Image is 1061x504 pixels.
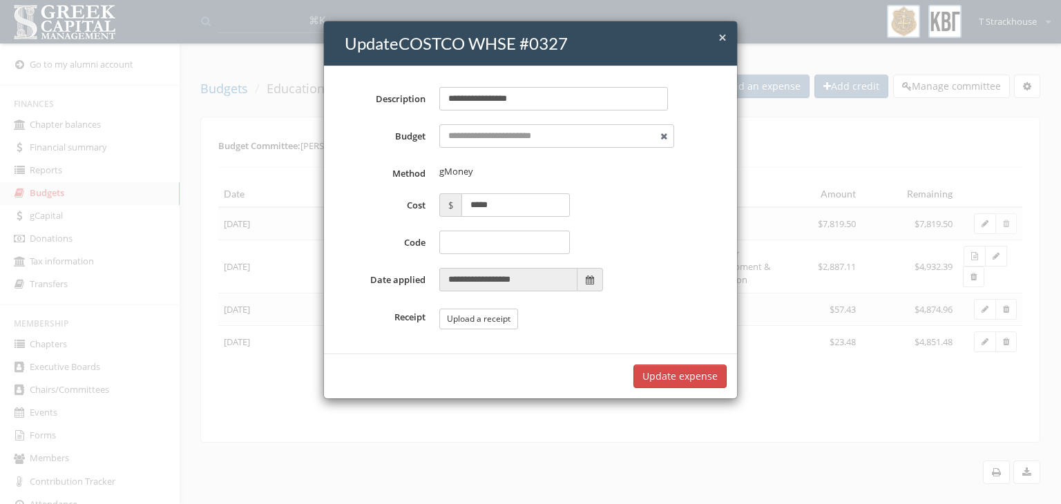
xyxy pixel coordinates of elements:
label: Receipt [334,305,432,329]
button: Upload a receipt [439,309,518,329]
label: Method [334,162,432,180]
label: Date applied [334,268,432,291]
button: Update expense [633,365,727,388]
label: Budget [334,124,432,148]
div: gMoney [439,165,570,178]
label: Description [334,87,432,110]
h4: Update COSTCO WHSE #0327 [345,32,727,55]
span: $ [439,193,461,217]
span: × [718,28,727,47]
label: Code [334,231,432,254]
label: Cost [334,193,432,217]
